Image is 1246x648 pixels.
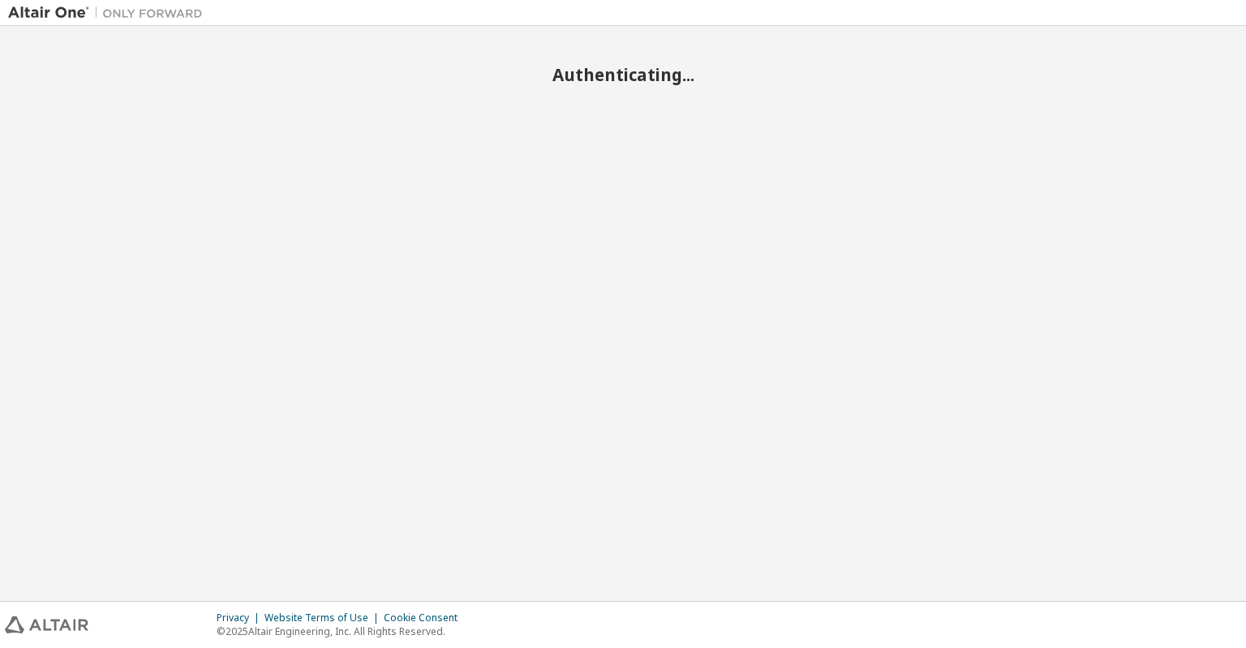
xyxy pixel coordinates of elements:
[5,616,88,633] img: altair_logo.svg
[217,612,264,624] div: Privacy
[384,612,467,624] div: Cookie Consent
[8,5,211,21] img: Altair One
[264,612,384,624] div: Website Terms of Use
[8,64,1238,85] h2: Authenticating...
[217,624,467,638] p: © 2025 Altair Engineering, Inc. All Rights Reserved.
